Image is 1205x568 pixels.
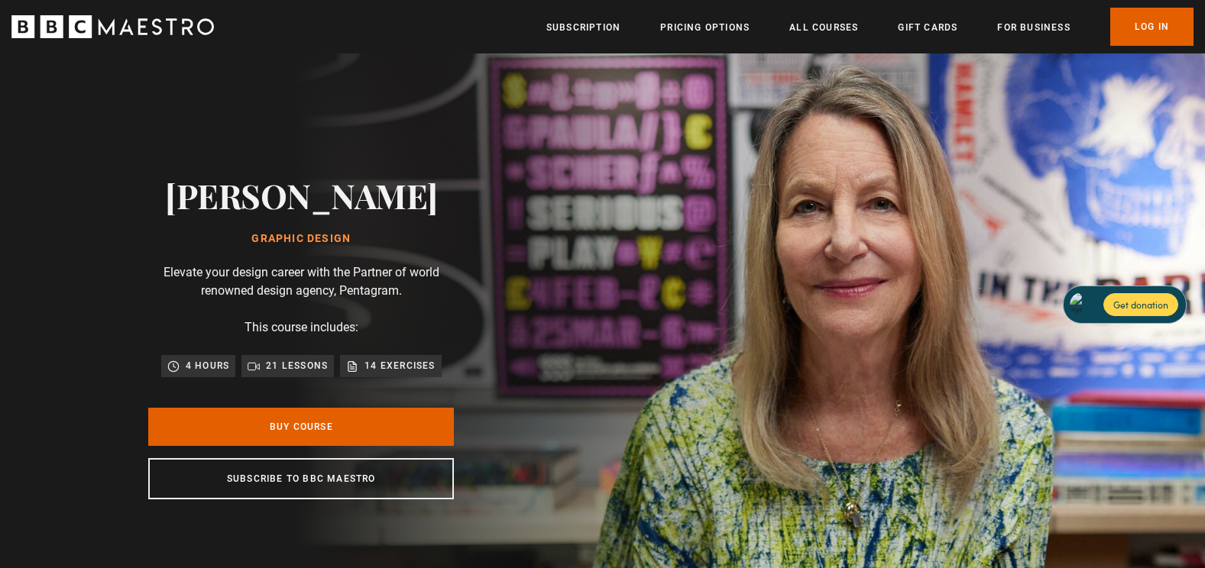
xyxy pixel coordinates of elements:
[546,8,1194,46] nav: Primary
[148,408,454,446] a: Buy Course
[186,358,229,373] p: 4 hours
[660,20,750,35] a: Pricing Options
[165,176,438,215] h2: [PERSON_NAME]
[266,358,328,373] p: 21 lessons
[1110,8,1194,46] a: Log In
[165,233,438,245] h1: Graphic Design
[11,15,214,38] svg: BBC Maestro
[364,358,435,373] p: 14 exercises
[148,458,454,499] a: Subscribe to BBC Maestro
[546,20,620,35] a: Subscription
[997,20,1070,35] a: For business
[245,318,358,337] p: This course includes:
[148,263,454,300] p: Elevate your design career with the Partner of world renowned design agency, Pentagram.
[898,20,957,35] a: Gift Cards
[789,20,858,35] a: All Courses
